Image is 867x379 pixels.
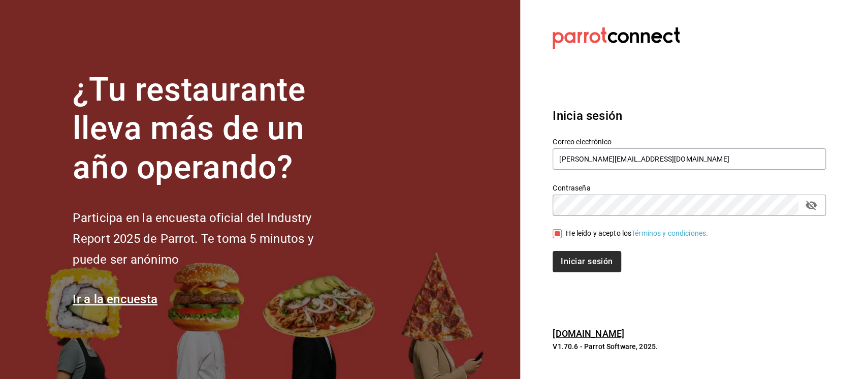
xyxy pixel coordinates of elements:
[553,138,826,145] label: Correo electrónico
[553,328,624,339] a: [DOMAIN_NAME]
[553,184,826,191] label: Contraseña
[631,229,708,237] a: Términos y condiciones.
[566,228,708,239] div: He leído y acepto los
[553,251,621,272] button: Iniciar sesión
[802,197,820,214] button: passwordField
[73,71,347,187] h1: ¿Tu restaurante lleva más de un año operando?
[553,107,826,125] h3: Inicia sesión
[553,341,826,352] p: V1.70.6 - Parrot Software, 2025.
[73,292,157,306] a: Ir a la encuesta
[553,148,826,170] input: Ingresa tu correo electrónico
[73,208,347,270] h2: Participa en la encuesta oficial del Industry Report 2025 de Parrot. Te toma 5 minutos y puede se...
